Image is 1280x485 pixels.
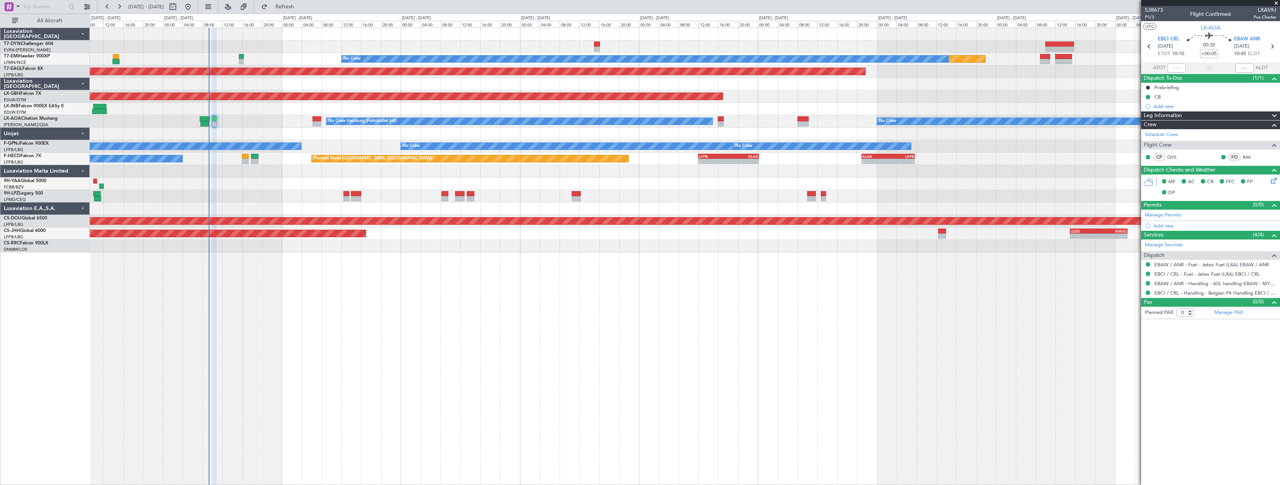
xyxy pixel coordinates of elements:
a: LFPB/LBG [4,159,23,165]
span: LX-AOA [1201,24,1220,32]
a: CS-JHHGlobal 6000 [4,229,46,233]
span: T7-DYN [4,42,21,46]
div: - [888,159,914,164]
span: CS-JHH [4,229,20,233]
span: 538673 [1145,6,1163,14]
div: 00:00 [520,21,540,28]
div: LFPB [699,154,729,159]
a: LX-INBFalcon 900EX EASy II [4,104,63,108]
div: Add new [1154,222,1276,229]
span: LXA59J [1254,6,1276,14]
div: 12:00 [1055,21,1075,28]
div: Flight Confirmed [1190,10,1231,18]
div: 16:00 [123,21,143,28]
a: LFPB/LBG [4,147,23,153]
a: Manage Permits [1145,212,1182,219]
div: 20:00 [500,21,520,28]
div: 00:00 [639,21,659,28]
span: (0/0) [1253,201,1264,209]
div: 04:00 [421,21,441,28]
div: 04:00 [778,21,798,28]
div: 12:00 [579,21,599,28]
span: 9H-YAA [4,179,21,183]
a: FCBB/BZV [4,184,24,190]
a: DNMM/LOS [4,247,27,252]
span: ELDT [1248,50,1260,58]
a: CS-RRCFalcon 900LX [4,241,48,246]
a: LFPB/LBG [4,234,23,240]
span: 10:10 [1172,50,1184,58]
div: Add new [1154,103,1276,110]
div: [DATE] - [DATE] [91,15,120,22]
div: 08:00 [1035,21,1055,28]
span: ETOT [1158,50,1170,58]
span: CS-DOU [4,216,22,221]
a: EBCI / CRL - Handling - Belgian Flt Handling EBCI / CRL [1154,290,1276,296]
div: 16:00 [718,21,738,28]
a: 9H-LPZLegacy 500 [4,191,43,196]
div: 16:00 [1075,21,1095,28]
div: Planned Maint [GEOGRAPHIC_DATA] ([GEOGRAPHIC_DATA]) [314,153,432,164]
div: 12:00 [817,21,837,28]
div: 16:00 [242,21,262,28]
div: 20:00 [143,21,163,28]
button: Refresh [258,1,303,13]
div: 12:00 [222,21,242,28]
a: EDLW/DTM [4,97,26,103]
a: LFMN/NCE [4,60,26,65]
div: 20:00 [262,21,282,28]
div: 08:00 [441,21,461,28]
a: [PERSON_NAME]/QSA [4,122,48,128]
div: - [729,159,758,164]
div: 00:00 [996,21,1016,28]
div: 00:00 [401,21,421,28]
span: [DATE] - [DATE] [128,3,164,10]
span: FFC [1226,178,1235,186]
div: [DATE] - [DATE] [759,15,788,22]
div: 20:00 [738,21,758,28]
span: CS-RRC [4,241,20,246]
div: 08:00 [322,21,342,28]
div: - [699,159,729,164]
span: (1/1) [1253,74,1264,82]
div: 00:00 [877,21,897,28]
div: 08:00 [83,21,103,28]
span: 00:35 [1203,42,1215,49]
a: EBAW / ANR - Fuel - Jetex Fuel (LXA) EBAW / ANR [1154,261,1269,268]
a: LFPB/LBG [4,222,23,227]
a: EDLW/DTM [4,110,26,115]
button: All Aircraft [8,15,82,27]
a: QVS [1167,154,1184,161]
div: KLAX [862,154,888,159]
div: [DATE] - [DATE] [1116,15,1145,22]
div: 16:00 [837,21,857,28]
a: LFMD/CEQ [4,197,26,202]
div: 08:00 [678,21,698,28]
a: T7-DYNChallenger 604 [4,42,53,46]
div: [DATE] - [DATE] [878,15,907,22]
div: 20:00 [857,21,877,28]
span: Flight Crew [1144,141,1172,150]
span: MF [1168,178,1175,186]
span: LX-AOA [4,116,21,121]
div: No Crew [403,141,420,152]
span: Permits [1144,201,1162,210]
div: No Crew [343,53,361,65]
div: - [1071,234,1098,238]
div: [DATE] - [DATE] [997,15,1026,22]
div: 12:00 [342,21,362,28]
span: CR [1207,178,1214,186]
div: 20:00 [619,21,639,28]
div: No Crew [735,141,752,152]
span: Pax [1144,298,1152,307]
div: 20:00 [976,21,996,28]
div: 04:00 [540,21,560,28]
div: 04:00 [183,21,203,28]
div: 16:00 [599,21,619,28]
span: [DATE] [1234,43,1249,50]
span: AC [1188,178,1195,186]
a: LX-GBHFalcon 7X [4,91,41,96]
div: 20:00 [381,21,401,28]
div: [DATE] - [DATE] [283,15,312,22]
div: 12:00 [698,21,718,28]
